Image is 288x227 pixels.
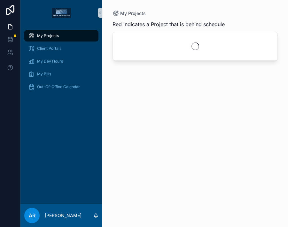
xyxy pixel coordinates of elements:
[24,56,98,67] a: My Dev Hours
[24,81,98,93] a: Out-Of-Office Calendar
[37,72,51,77] span: My Bills
[24,30,98,42] a: My Projects
[113,10,146,17] a: My Projects
[120,10,146,17] span: My Projects
[24,43,98,54] a: Client Portals
[37,59,63,64] span: My Dev Hours
[45,212,82,219] p: [PERSON_NAME]
[37,33,59,38] span: My Projects
[37,84,80,89] span: Out-Of-Office Calendar
[20,26,102,101] div: scrollable content
[113,20,225,28] span: Red indicates a Project that is behind schedule
[24,68,98,80] a: My Bills
[37,46,61,51] span: Client Portals
[29,212,35,219] span: AR
[52,8,71,18] img: App logo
